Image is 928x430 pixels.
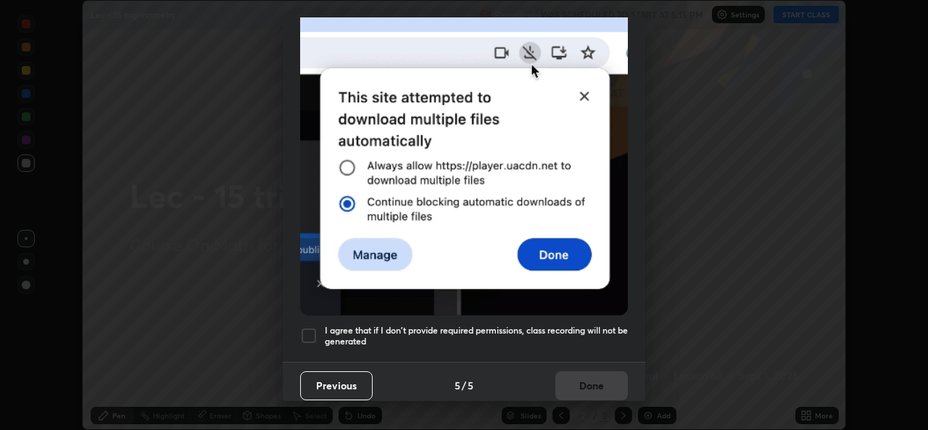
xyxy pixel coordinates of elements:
h5: I agree that if I don't provide required permissions, class recording will not be generated [325,325,628,347]
h4: / [462,378,466,393]
h4: 5 [468,378,473,393]
button: Previous [300,371,373,400]
h4: 5 [455,378,460,393]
